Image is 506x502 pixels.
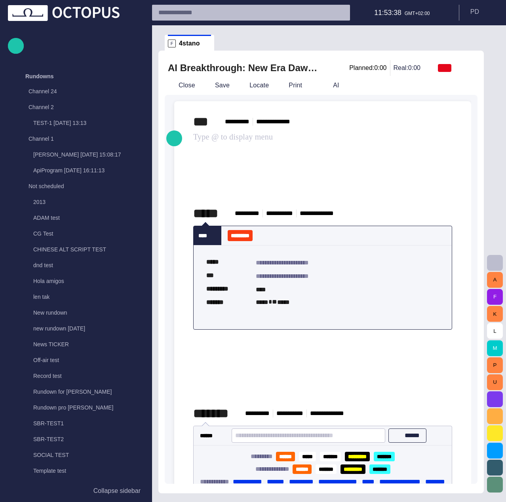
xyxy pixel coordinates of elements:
button: Save [201,78,232,92]
div: SBR-TEST1 [17,416,144,432]
p: Collapse sidebar [93,486,141,496]
div: new rundown [DATE] [17,321,144,337]
p: Off-air test [33,356,144,364]
p: Planned: 0:00 [349,63,386,73]
p: F [168,40,176,47]
p: New rundown [33,309,144,317]
p: 11:53:38 [374,8,401,18]
div: 2013 [17,195,144,211]
p: News TICKER [33,340,144,348]
p: P D [470,7,479,17]
div: News TICKER [17,337,144,353]
div: SOCIAL TEST [17,448,144,464]
div: [PERSON_NAME] [DATE] 15:08:17 [17,147,144,163]
p: CG Test [33,230,144,238]
p: Record test [33,372,144,380]
button: Close [165,78,198,92]
p: TEST-1 [DATE] 13:13 [33,119,144,127]
div: F4stano [165,35,214,51]
p: Rundown pro [PERSON_NAME] [33,404,144,411]
div: ApiProgram [DATE] 16:11:13 [17,163,144,179]
ul: main menu [8,68,144,483]
div: TEST-1 [DATE] 13:13 [17,116,144,132]
p: Template test [33,467,144,475]
p: dnd test [33,261,144,269]
p: Channel 24 [29,87,128,95]
button: F [487,289,503,305]
p: Test bound mos [33,483,144,491]
div: dnd test [17,258,144,274]
p: ADAM test [33,214,144,222]
p: [PERSON_NAME] [DATE] 15:08:17 [33,151,144,159]
button: A [487,272,503,288]
button: Print [275,78,316,92]
p: 2013 [33,198,144,206]
button: U [487,374,503,390]
div: ADAM test [17,211,144,226]
div: Template test [17,464,144,479]
h2: AI Breakthrough: New Era Dawns [168,62,318,74]
p: SBR-TEST1 [33,419,144,427]
button: L [487,323,503,339]
p: Channel 1 [29,135,128,143]
span: 4stano [179,40,200,47]
button: P [487,357,503,373]
button: Collapse sidebar [8,483,144,499]
div: Hola amigos [17,274,144,290]
p: Rundown for [PERSON_NAME] [33,388,144,396]
p: SOCIAL TEST [33,451,144,459]
button: M [487,340,503,356]
p: new rundown [DATE] [33,325,144,332]
div: Record test [17,369,144,385]
p: GMT+02:00 [405,10,430,17]
div: SBR-TEST2 [17,432,144,448]
div: Rundown pro [PERSON_NAME] [17,400,144,416]
button: PD [464,5,501,19]
p: Not scheduled [29,182,128,190]
p: Hola amigos [33,277,144,285]
p: Real: 0:00 [394,63,421,73]
button: K [487,306,503,322]
p: len tak [33,293,144,301]
p: SBR-TEST2 [33,435,144,443]
p: Rundowns [25,72,54,80]
p: ApiProgram [DATE] 16:11:13 [33,166,144,174]
p: Channel 2 [29,103,128,111]
div: CG Test [17,226,144,242]
p: CHINESE ALT SCRIPT TEST [33,245,144,253]
div: New rundown [17,306,144,321]
button: Locate [236,78,272,92]
div: Test bound mos [17,479,144,495]
div: Off-air test [17,353,144,369]
div: len tak [17,290,144,306]
div: Rundown for [PERSON_NAME] [17,385,144,400]
button: AI [319,78,342,92]
img: Octopus News Room [8,5,120,21]
div: CHINESE ALT SCRIPT TEST [17,242,144,258]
